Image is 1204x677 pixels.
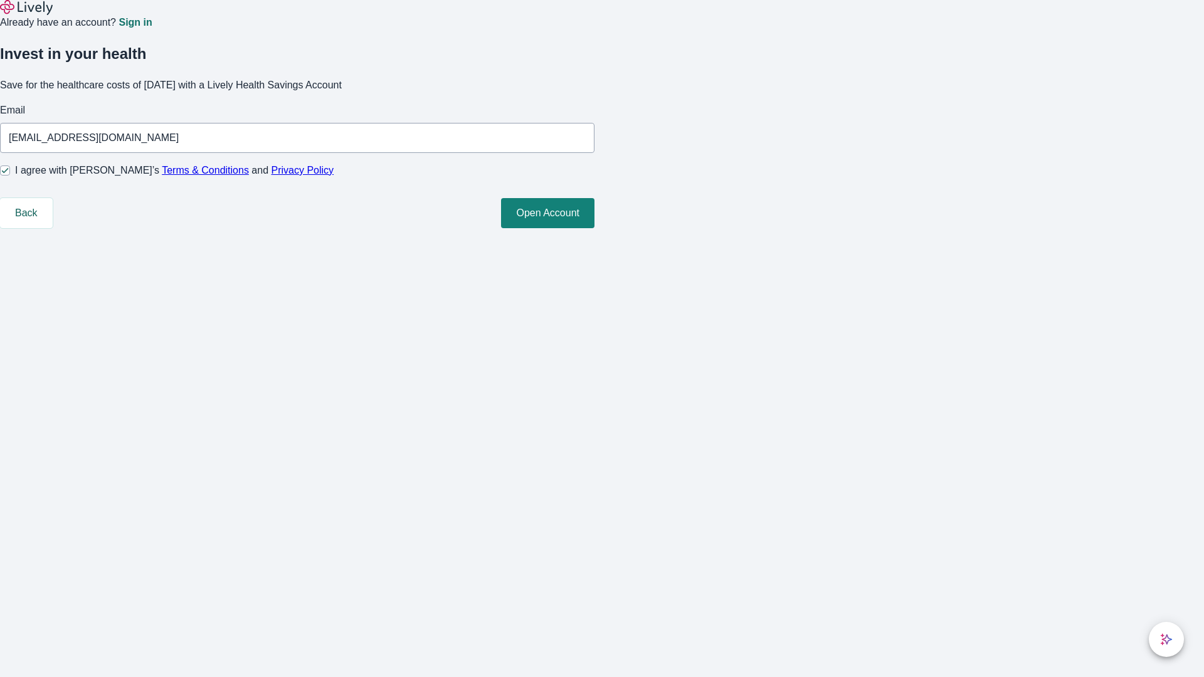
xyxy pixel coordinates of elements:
svg: Lively AI Assistant [1160,633,1173,646]
button: Open Account [501,198,594,228]
button: chat [1149,622,1184,657]
a: Privacy Policy [272,165,334,176]
span: I agree with [PERSON_NAME]’s and [15,163,334,178]
a: Sign in [119,18,152,28]
a: Terms & Conditions [162,165,249,176]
